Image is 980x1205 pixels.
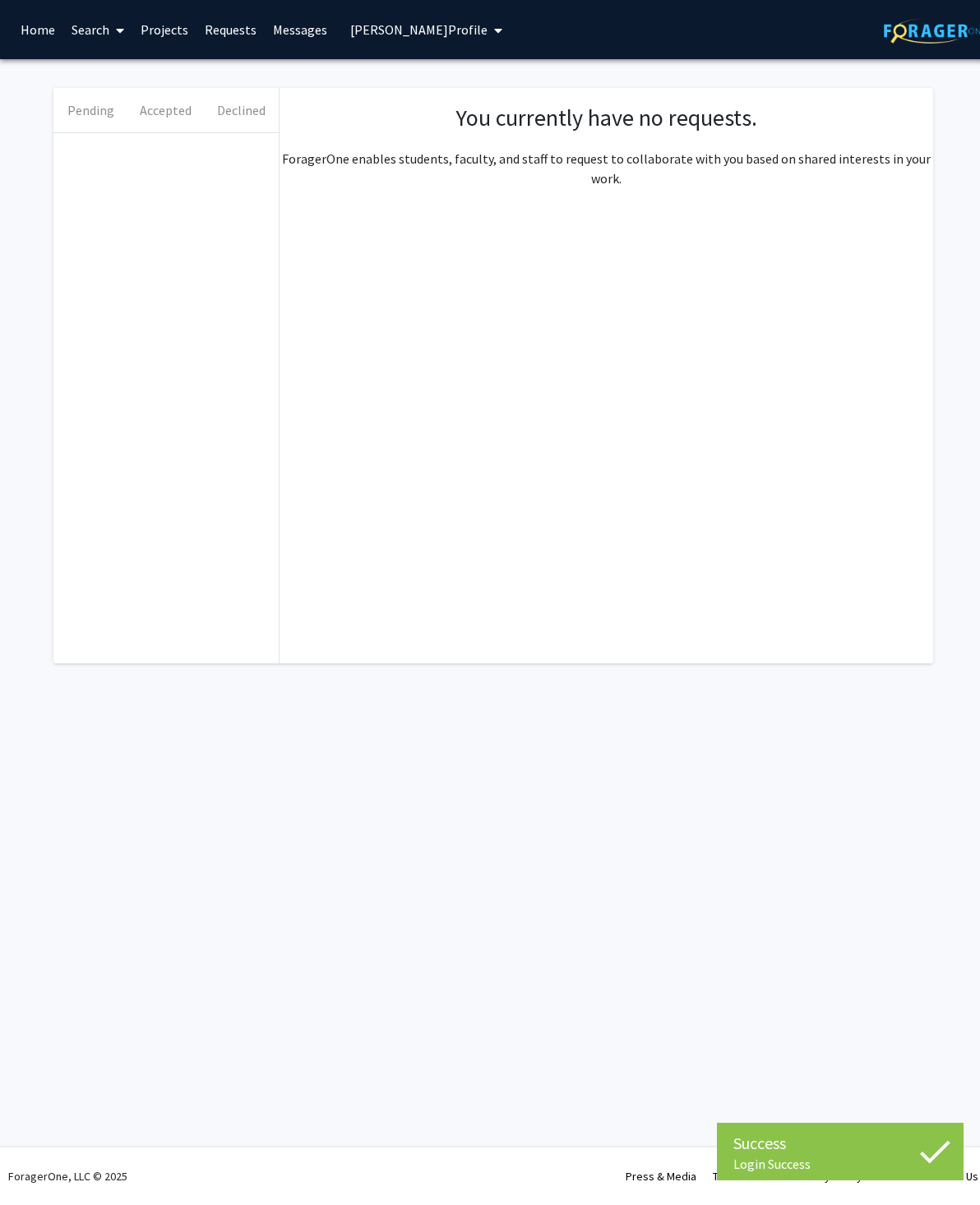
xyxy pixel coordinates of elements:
a: Home [12,1,63,58]
div: ForagerOne, LLC © 2025 [8,1147,127,1205]
a: Press & Media [626,1169,696,1184]
h1: You currently have no requests. [296,104,917,132]
div: Login Success [733,1156,947,1172]
a: Terms of Use [713,1169,778,1184]
a: Search [63,1,132,58]
span: [PERSON_NAME] Profile [350,21,488,38]
button: Accepted [128,88,203,132]
a: Projects [132,1,196,58]
button: Declined [204,88,279,132]
a: Requests [196,1,265,58]
div: Success [733,1131,947,1156]
a: Messages [265,1,335,58]
p: ForagerOne enables students, faculty, and staff to request to collaborate with you based on share... [280,149,933,188]
button: Pending [53,88,128,132]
